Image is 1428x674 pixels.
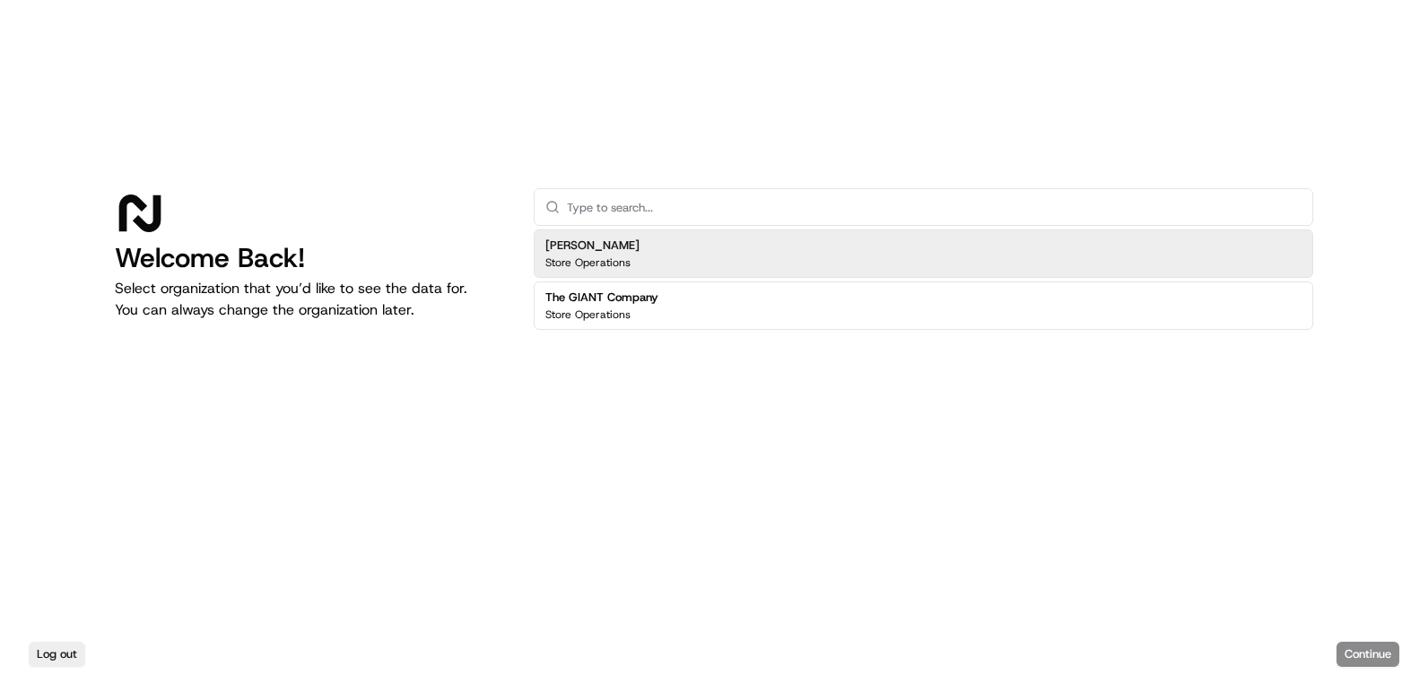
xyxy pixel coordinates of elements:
h2: [PERSON_NAME] [545,238,640,254]
input: Type to search... [567,189,1302,225]
p: Store Operations [545,255,631,270]
p: Select organization that you’d like to see the data for. You can always change the organization l... [115,278,505,321]
div: Suggestions [534,226,1313,333]
p: Store Operations [545,307,631,322]
button: Log out [29,642,85,667]
h2: The GIANT Company [545,289,658,306]
h1: Welcome Back! [115,242,505,274]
